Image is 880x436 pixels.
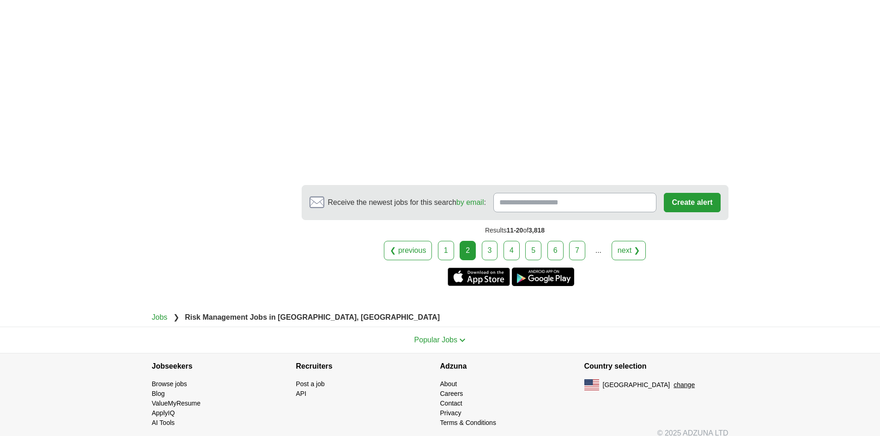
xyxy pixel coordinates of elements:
[440,419,496,426] a: Terms & Conditions
[512,268,574,286] a: Get the Android app
[173,313,179,321] span: ❯
[296,380,325,388] a: Post a job
[528,227,545,234] span: 3,818
[482,241,498,260] a: 3
[504,241,520,260] a: 4
[547,241,564,260] a: 6
[328,197,486,208] span: Receive the newest jobs for this search :
[440,390,463,397] a: Careers
[302,220,728,241] div: Results of
[384,241,432,260] a: ❮ previous
[664,193,720,212] button: Create alert
[569,241,585,260] a: 7
[525,241,541,260] a: 5
[185,313,440,321] strong: Risk Management Jobs in [GEOGRAPHIC_DATA], [GEOGRAPHIC_DATA]
[507,227,523,234] span: 11-20
[456,198,484,206] a: by email
[152,313,168,321] a: Jobs
[612,241,646,260] a: next ❯
[414,336,457,344] span: Popular Jobs
[589,241,607,260] div: ...
[152,390,165,397] a: Blog
[440,409,461,417] a: Privacy
[674,380,695,390] button: change
[440,400,462,407] a: Contact
[152,400,201,407] a: ValueMyResume
[603,380,670,390] span: [GEOGRAPHIC_DATA]
[584,353,728,379] h4: Country selection
[152,409,175,417] a: ApplyIQ
[438,241,454,260] a: 1
[152,419,175,426] a: AI Tools
[448,268,510,286] a: Get the iPhone app
[459,338,466,342] img: toggle icon
[584,379,599,390] img: US flag
[296,390,307,397] a: API
[440,380,457,388] a: About
[460,241,476,260] div: 2
[152,380,187,388] a: Browse jobs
